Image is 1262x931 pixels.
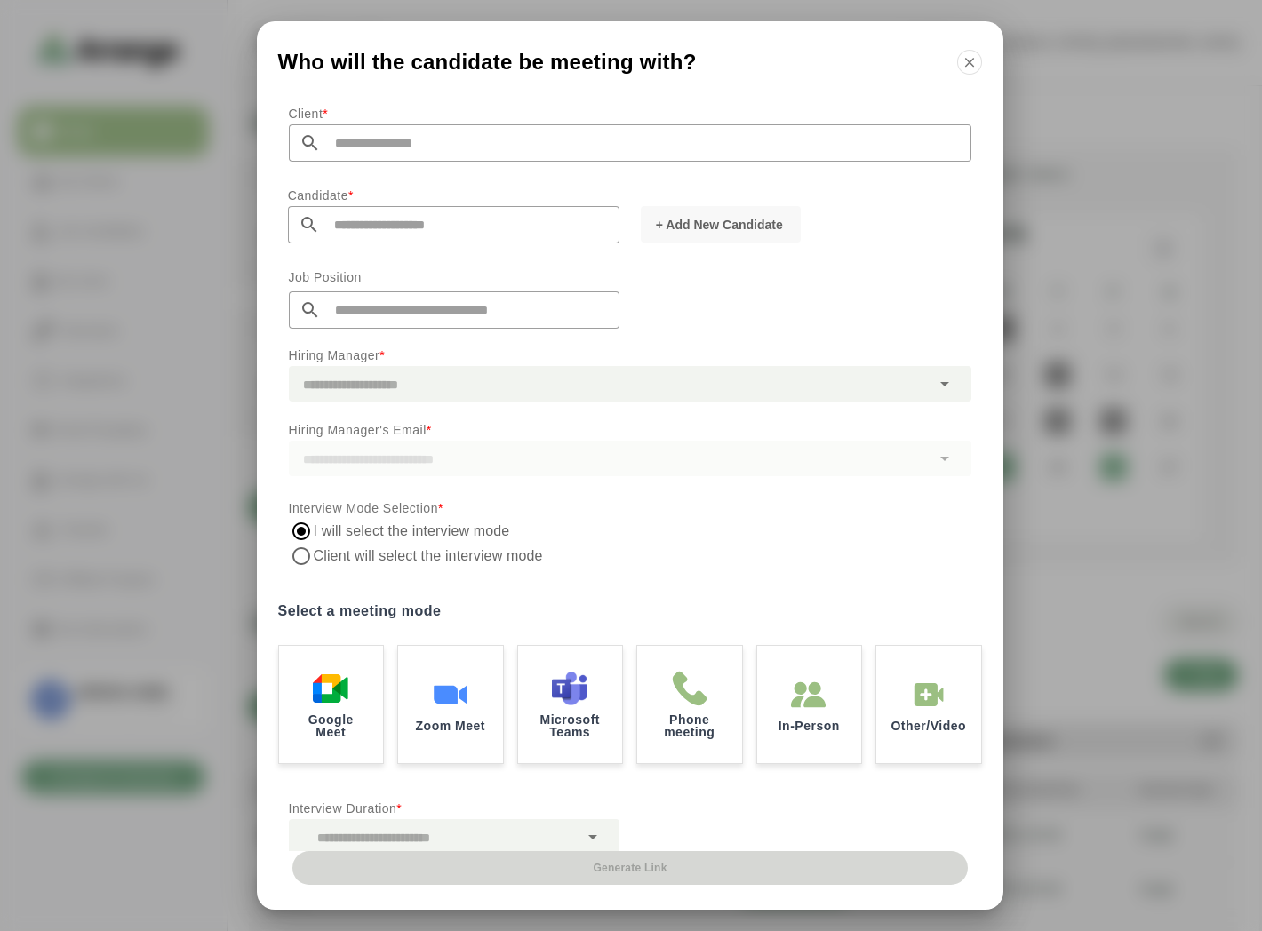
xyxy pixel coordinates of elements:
span: Who will the candidate be meeting with? [278,52,697,73]
img: In-Person [911,677,946,712]
p: Hiring Manager [289,345,971,366]
img: Zoom Meet [433,677,468,712]
p: Google Meet [293,713,370,738]
p: In-Person [779,720,840,732]
label: Select a meeting mode [278,599,982,624]
p: Client [289,103,971,124]
img: Microsoft Teams [552,671,587,706]
p: Interview Duration [289,798,619,819]
label: I will select the interview mode [314,519,511,544]
p: Microsoft Teams [532,713,609,738]
p: Phone meeting [651,713,728,738]
p: Job Position [289,267,619,288]
img: Google Meet [313,671,348,706]
label: Client will select the interview mode [314,544,547,569]
button: + Add New Candidate [641,206,801,243]
p: Candidate [288,185,619,206]
p: Other/Video [891,720,966,732]
p: Zoom Meet [416,720,485,732]
img: In-Person [791,677,827,712]
img: Phone meeting [672,671,707,706]
p: Hiring Manager's Email [289,419,971,441]
span: + Add New Candidate [655,216,783,234]
p: Interview Mode Selection [289,497,971,519]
